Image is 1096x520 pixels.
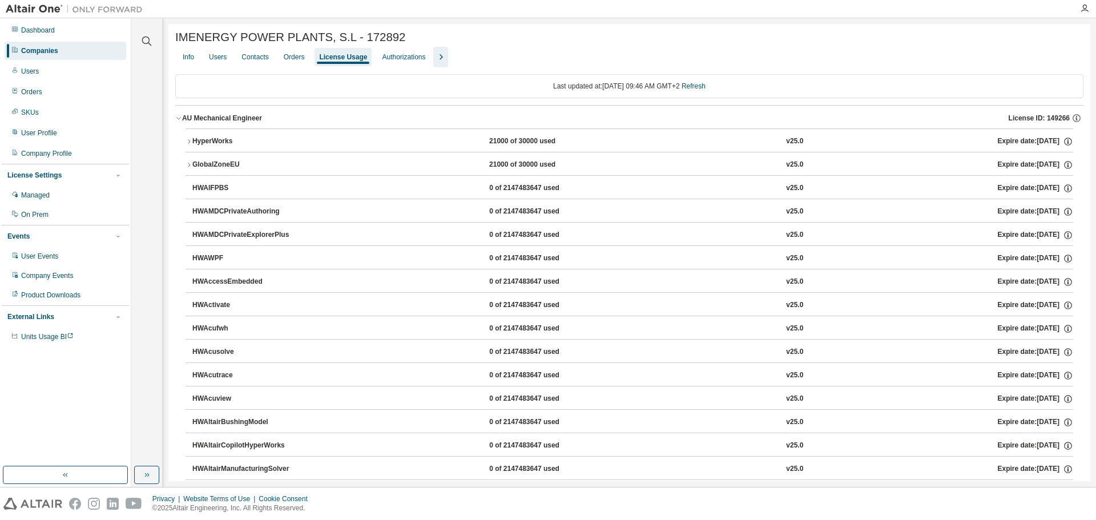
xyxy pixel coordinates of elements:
div: Expire date: [DATE] [998,417,1073,428]
div: 0 of 2147483647 used [489,207,592,217]
img: youtube.svg [126,498,142,510]
div: HWAltairCopilotHyperWorks [192,441,295,451]
div: User Profile [21,128,57,138]
button: HWAltairBushingModel0 of 2147483647 usedv25.0Expire date:[DATE] [192,410,1073,435]
div: 0 of 2147483647 used [489,277,592,287]
div: Expire date: [DATE] [998,183,1073,194]
span: IMENERGY POWER PLANTS, S.L - 172892 [175,31,405,44]
div: Expire date: [DATE] [998,394,1073,404]
button: HWAccessEmbedded0 of 2147483647 usedv25.0Expire date:[DATE] [192,269,1073,295]
div: HWAWPF [192,253,295,264]
div: v25.0 [786,183,803,194]
div: v25.0 [786,417,803,428]
div: 0 of 2147483647 used [489,300,592,311]
div: v25.0 [786,253,803,264]
div: HyperWorks [192,136,295,147]
div: License Settings [7,171,62,180]
div: Authorizations [382,53,425,62]
div: Expire date: [DATE] [998,207,1073,217]
div: 0 of 2147483647 used [489,347,592,357]
div: Expire date: [DATE] [998,136,1073,147]
div: Expire date: [DATE] [998,324,1073,334]
div: Website Terms of Use [183,494,259,503]
div: HWAcutrace [192,370,295,381]
div: Expire date: [DATE] [998,441,1073,451]
img: Altair One [6,3,148,15]
div: HWAltairManufacturingSolver [192,464,295,474]
div: v25.0 [786,370,803,381]
div: Expire date: [DATE] [998,160,1073,170]
div: v25.0 [786,324,803,334]
div: HWAMDCPrivateExplorerPlus [192,230,295,240]
div: Privacy [152,494,183,503]
img: altair_logo.svg [3,498,62,510]
div: Company Profile [21,149,72,158]
div: Orders [284,53,305,62]
div: Expire date: [DATE] [998,230,1073,240]
div: Info [183,53,194,62]
div: AU Mechanical Engineer [182,114,262,123]
div: Product Downloads [21,291,80,300]
div: v25.0 [786,207,803,217]
div: 0 of 2147483647 used [489,464,592,474]
button: HWActivate0 of 2147483647 usedv25.0Expire date:[DATE] [192,293,1073,318]
div: 0 of 2147483647 used [489,441,592,451]
div: Companies [21,46,58,55]
div: HWActivate [192,300,295,311]
p: © 2025 Altair Engineering, Inc. All Rights Reserved. [152,503,315,513]
div: 21000 of 30000 used [489,136,592,147]
div: v25.0 [786,230,803,240]
div: Users [209,53,227,62]
button: HWAcutrace0 of 2147483647 usedv25.0Expire date:[DATE] [192,363,1073,388]
div: v25.0 [786,347,803,357]
button: GlobalZoneEU21000 of 30000 usedv25.0Expire date:[DATE] [186,152,1073,178]
div: Events [7,232,30,241]
img: instagram.svg [88,498,100,510]
img: facebook.svg [69,498,81,510]
div: v25.0 [786,160,803,170]
a: Refresh [682,82,706,90]
div: 0 of 2147483647 used [489,324,592,334]
div: 0 of 2147483647 used [489,417,592,428]
button: HWAcufwh0 of 2147483647 usedv25.0Expire date:[DATE] [192,316,1073,341]
button: HWAIFPBS0 of 2147483647 usedv25.0Expire date:[DATE] [192,176,1073,201]
div: 0 of 2147483647 used [489,370,592,381]
div: Expire date: [DATE] [998,464,1073,474]
div: HWAMDCPrivateAuthoring [192,207,295,217]
div: v25.0 [786,277,803,287]
div: v25.0 [786,136,803,147]
div: Expire date: [DATE] [998,370,1073,381]
div: Company Events [21,271,73,280]
div: Expire date: [DATE] [998,347,1073,357]
div: v25.0 [786,394,803,404]
button: HWAMDCPrivateExplorerPlus0 of 2147483647 usedv25.0Expire date:[DATE] [192,223,1073,248]
button: HWAcusolve0 of 2147483647 usedv25.0Expire date:[DATE] [192,340,1073,365]
div: Cookie Consent [259,494,314,503]
div: v25.0 [786,441,803,451]
div: Managed [21,191,50,200]
button: HWAMDCPrivateAuthoring0 of 2147483647 usedv25.0Expire date:[DATE] [192,199,1073,224]
div: HWAcuview [192,394,295,404]
div: HWAIFPBS [192,183,295,194]
div: Users [21,67,39,76]
div: Expire date: [DATE] [998,253,1073,264]
button: HWAltairManufacturingSolver0 of 2147483647 usedv25.0Expire date:[DATE] [192,457,1073,482]
div: Orders [21,87,42,96]
div: User Events [21,252,58,261]
div: 21000 of 30000 used [489,160,592,170]
div: 0 of 2147483647 used [489,183,592,194]
div: GlobalZoneEU [192,160,295,170]
div: HWAcufwh [192,324,295,334]
div: Expire date: [DATE] [998,300,1073,311]
button: HWAWPF0 of 2147483647 usedv25.0Expire date:[DATE] [192,246,1073,271]
span: License ID: 149266 [1009,114,1070,123]
div: 0 of 2147483647 used [489,253,592,264]
div: 0 of 2147483647 used [489,230,592,240]
button: HyperWorks21000 of 30000 usedv25.0Expire date:[DATE] [186,129,1073,154]
div: v25.0 [786,464,803,474]
div: Dashboard [21,26,55,35]
div: Expire date: [DATE] [998,277,1073,287]
div: HWAcusolve [192,347,295,357]
div: SKUs [21,108,39,117]
div: External Links [7,312,54,321]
